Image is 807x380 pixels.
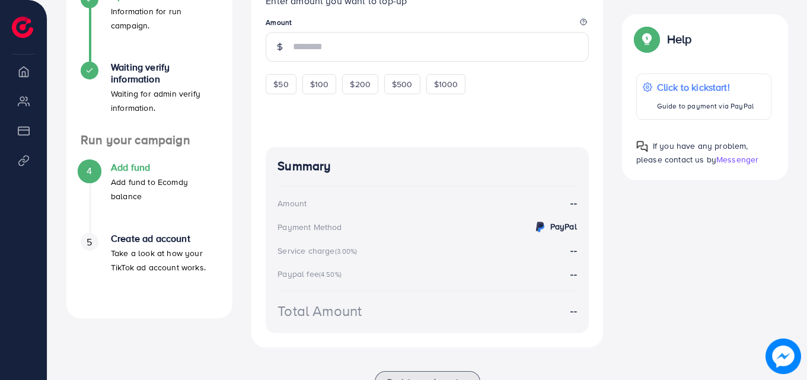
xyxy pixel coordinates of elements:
[277,221,342,233] div: Payment Method
[111,175,218,203] p: Add fund to Ecomdy balance
[273,78,288,90] span: $50
[570,196,576,210] strong: --
[550,221,577,232] strong: PayPal
[636,140,748,165] span: If you have any problem, please contact us by
[111,4,218,33] p: Information for run campaign.
[111,62,218,84] h4: Waiting verify information
[266,17,589,32] legend: Amount
[636,28,658,50] img: Popup guide
[277,159,577,174] h4: Summary
[277,301,362,321] div: Total Amount
[434,78,458,90] span: $1000
[392,78,413,90] span: $500
[636,140,648,152] img: Popup guide
[667,32,692,46] p: Help
[111,246,218,274] p: Take a look at how your TikTok ad account works.
[533,220,547,234] img: credit
[570,267,576,280] strong: --
[319,270,342,279] small: (4.50%)
[277,245,361,257] div: Service charge
[570,244,576,257] strong: --
[66,133,232,148] h4: Run your campaign
[277,197,307,209] div: Amount
[765,339,801,374] img: image
[277,268,345,280] div: Paypal fee
[12,17,33,38] img: logo
[335,247,358,256] small: (3.00%)
[66,233,232,304] li: Create ad account
[310,78,329,90] span: $100
[111,87,218,115] p: Waiting for admin verify information.
[657,99,754,113] p: Guide to payment via PayPal
[111,233,218,244] h4: Create ad account
[657,80,754,94] p: Click to kickstart!
[66,62,232,133] li: Waiting verify information
[111,162,218,173] h4: Add fund
[716,154,758,165] span: Messenger
[87,164,92,178] span: 4
[66,162,232,233] li: Add fund
[350,78,371,90] span: $200
[87,235,92,249] span: 5
[570,304,576,318] strong: --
